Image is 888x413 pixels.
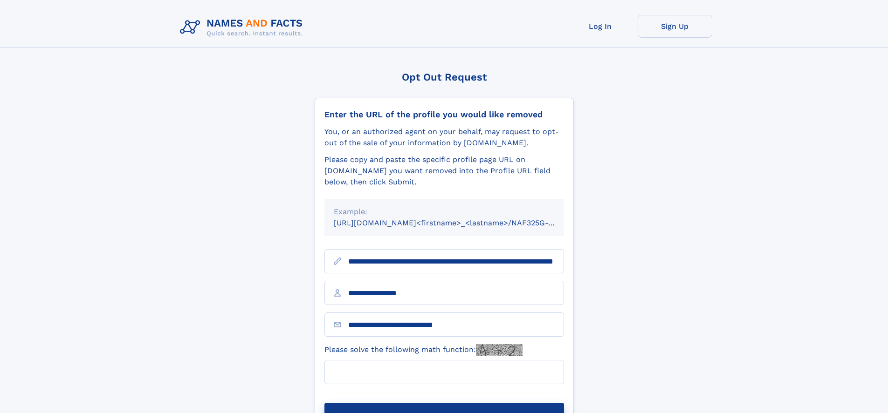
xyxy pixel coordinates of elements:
img: Logo Names and Facts [176,15,310,40]
div: You, or an authorized agent on your behalf, may request to opt-out of the sale of your informatio... [324,126,564,149]
small: [URL][DOMAIN_NAME]<firstname>_<lastname>/NAF325G-xxxxxxxx [334,218,582,227]
a: Sign Up [638,15,712,38]
div: Opt Out Request [315,71,574,83]
div: Example: [334,206,555,217]
label: Please solve the following math function: [324,344,523,356]
div: Enter the URL of the profile you would like removed [324,109,564,120]
a: Log In [563,15,638,38]
div: Please copy and paste the specific profile page URL on [DOMAIN_NAME] you want removed into the Pr... [324,154,564,188]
